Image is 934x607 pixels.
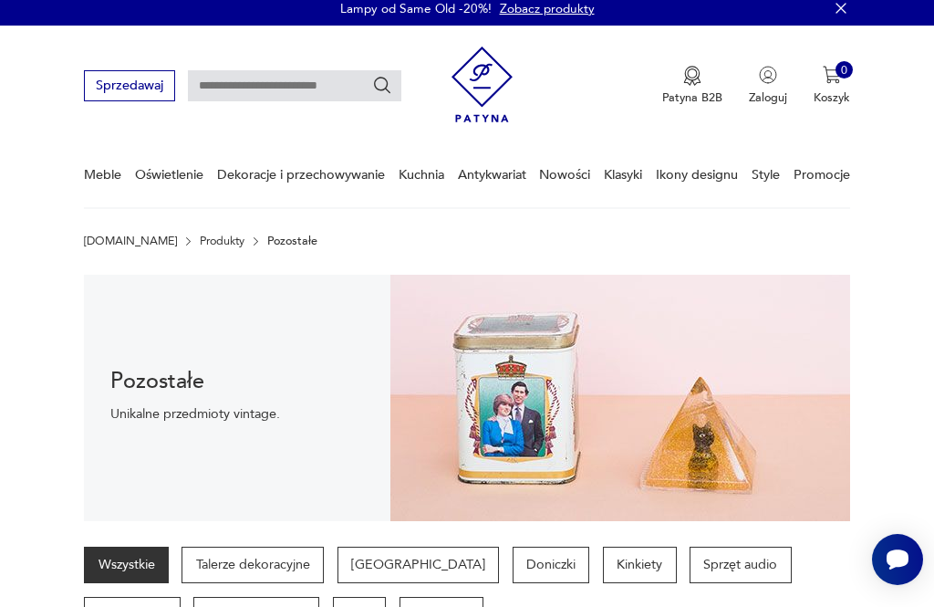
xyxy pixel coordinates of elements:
a: Talerze dekoracyjne [182,547,324,583]
button: Sprzedawaj [84,70,174,100]
a: [GEOGRAPHIC_DATA] [337,547,500,583]
a: Sprzedawaj [84,81,174,92]
a: Ikony designu [656,143,738,206]
a: Style [752,143,780,206]
a: Meble [84,143,121,206]
button: Szukaj [372,76,392,96]
a: Antykwariat [458,143,526,206]
p: Koszyk [814,89,850,106]
a: Sprzęt audio [690,547,792,583]
img: Pozostałe [390,275,850,521]
p: Unikalne przedmioty vintage. [110,405,364,424]
a: Produkty [200,235,244,247]
img: Ikona medalu [683,66,701,86]
a: Kinkiety [603,547,677,583]
a: Nowości [539,143,590,206]
a: Dekoracje i przechowywanie [217,143,385,206]
button: Patyna B2B [662,66,722,106]
a: Klasyki [604,143,642,206]
iframe: Smartsupp widget button [872,534,923,585]
p: Zaloguj [749,89,787,106]
a: Kuchnia [399,143,444,206]
img: Patyna - sklep z meblami i dekoracjami vintage [451,40,513,129]
a: Ikona medaluPatyna B2B [662,66,722,106]
img: Ikonka użytkownika [759,66,777,84]
img: Ikona koszyka [823,66,841,84]
a: Promocje [794,143,850,206]
p: Patyna B2B [662,89,722,106]
a: Oświetlenie [135,143,203,206]
p: Pozostałe [267,235,317,247]
a: [DOMAIN_NAME] [84,235,177,247]
button: 0Koszyk [814,66,850,106]
a: Doniczki [513,547,590,583]
h1: Pozostałe [110,372,364,392]
button: Zaloguj [749,66,787,106]
a: Wszystkie [84,547,169,583]
div: 0 [835,61,854,79]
